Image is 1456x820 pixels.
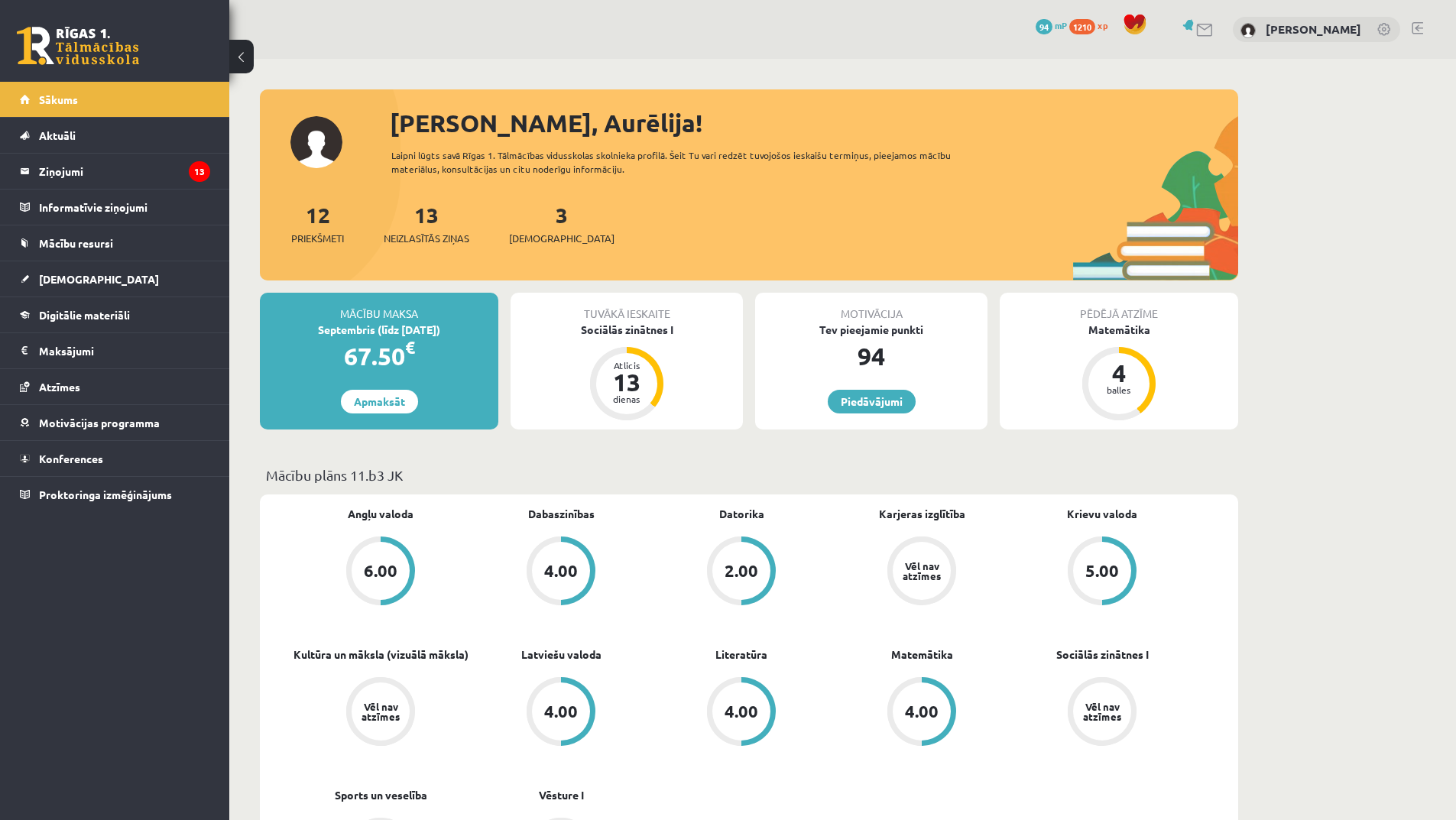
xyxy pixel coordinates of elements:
[39,92,78,106] span: Sākums
[1067,506,1137,522] a: Krievu valoda
[290,536,471,608] a: 6.00
[544,562,578,579] div: 4.00
[1098,19,1107,31] span: xp
[1240,23,1256,38] img: Aurēlija Reinfelde
[1055,19,1067,31] span: mP
[905,703,939,720] div: 4.00
[20,333,210,368] a: Maksājumi
[511,322,743,338] div: Sociālās zinātnes I
[900,561,943,581] div: Vēl nav atzīmes
[832,677,1012,749] a: 4.00
[20,190,210,225] a: Informatīvie ziņojumi
[528,506,595,522] a: Dabaszinības
[651,536,832,608] a: 2.00
[39,380,80,394] span: Atzīmes
[604,370,650,394] div: 13
[260,338,498,374] div: 67.50
[39,190,210,225] legend: Informatīvie ziņojumi
[725,703,758,720] div: 4.00
[1081,702,1124,721] div: Vēl nav atzīmes
[39,308,130,322] span: Digitālie materiāli
[719,506,764,522] a: Datorika
[384,201,469,246] a: 13Neizlasītās ziņas
[20,225,210,261] a: Mācību resursi
[39,128,76,142] span: Aktuāli
[1085,562,1119,579] div: 5.00
[39,333,210,368] legend: Maksājumi
[755,293,987,322] div: Motivācija
[20,441,210,476] a: Konferences
[1036,19,1067,31] a: 94 mP
[335,787,427,803] a: Sports un veselība
[828,390,916,413] a: Piedāvājumi
[1012,677,1192,749] a: Vēl nav atzīmes
[1266,21,1361,37] a: [PERSON_NAME]
[390,105,1238,141] div: [PERSON_NAME], Aurēlija!
[1056,647,1149,663] a: Sociālās zinātnes I
[290,677,471,749] a: Vēl nav atzīmes
[39,452,103,465] span: Konferences
[20,405,210,440] a: Motivācijas programma
[1012,536,1192,608] a: 5.00
[511,293,743,322] div: Tuvākā ieskaite
[544,703,578,720] div: 4.00
[725,562,758,579] div: 2.00
[39,488,172,501] span: Proktoringa izmēģinājums
[364,562,397,579] div: 6.00
[20,154,210,189] a: Ziņojumi13
[39,236,113,250] span: Mācību resursi
[189,161,210,182] i: 13
[39,416,160,429] span: Motivācijas programma
[260,293,498,322] div: Mācību maksa
[20,297,210,332] a: Digitālie materiāli
[832,536,1012,608] a: Vēl nav atzīmes
[348,506,413,522] a: Angļu valoda
[1096,361,1142,385] div: 4
[1036,19,1052,34] span: 94
[341,390,418,413] a: Apmaksāt
[471,677,651,749] a: 4.00
[1096,385,1142,394] div: balles
[891,647,953,663] a: Matemātika
[755,338,987,374] div: 94
[291,201,344,246] a: 12Priekšmeti
[539,787,584,803] a: Vēsture I
[291,231,344,246] span: Priekšmeti
[260,322,498,338] div: Septembris (līdz [DATE])
[509,231,615,246] span: [DEMOGRAPHIC_DATA]
[17,27,139,65] a: Rīgas 1. Tālmācības vidusskola
[879,506,965,522] a: Karjeras izglītība
[266,465,1232,485] p: Mācību plāns 11.b3 JK
[1000,322,1238,423] a: Matemātika 4 balles
[509,201,615,246] a: 3[DEMOGRAPHIC_DATA]
[1000,322,1238,338] div: Matemātika
[1000,293,1238,322] div: Pēdējā atzīme
[471,536,651,608] a: 4.00
[405,336,415,358] span: €
[359,702,402,721] div: Vēl nav atzīmes
[20,261,210,297] a: [DEMOGRAPHIC_DATA]
[384,231,469,246] span: Neizlasītās ziņas
[521,647,602,663] a: Latviešu valoda
[1069,19,1115,31] a: 1210 xp
[651,677,832,749] a: 4.00
[604,361,650,370] div: Atlicis
[20,477,210,512] a: Proktoringa izmēģinājums
[39,154,210,189] legend: Ziņojumi
[604,394,650,404] div: dienas
[511,322,743,423] a: Sociālās zinātnes I Atlicis 13 dienas
[20,82,210,117] a: Sākums
[20,369,210,404] a: Atzīmes
[755,322,987,338] div: Tev pieejamie punkti
[715,647,767,663] a: Literatūra
[293,647,469,663] a: Kultūra un māksla (vizuālā māksla)
[20,118,210,153] a: Aktuāli
[39,272,159,286] span: [DEMOGRAPHIC_DATA]
[391,148,978,176] div: Laipni lūgts savā Rīgas 1. Tālmācības vidusskolas skolnieka profilā. Šeit Tu vari redzēt tuvojošo...
[1069,19,1095,34] span: 1210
